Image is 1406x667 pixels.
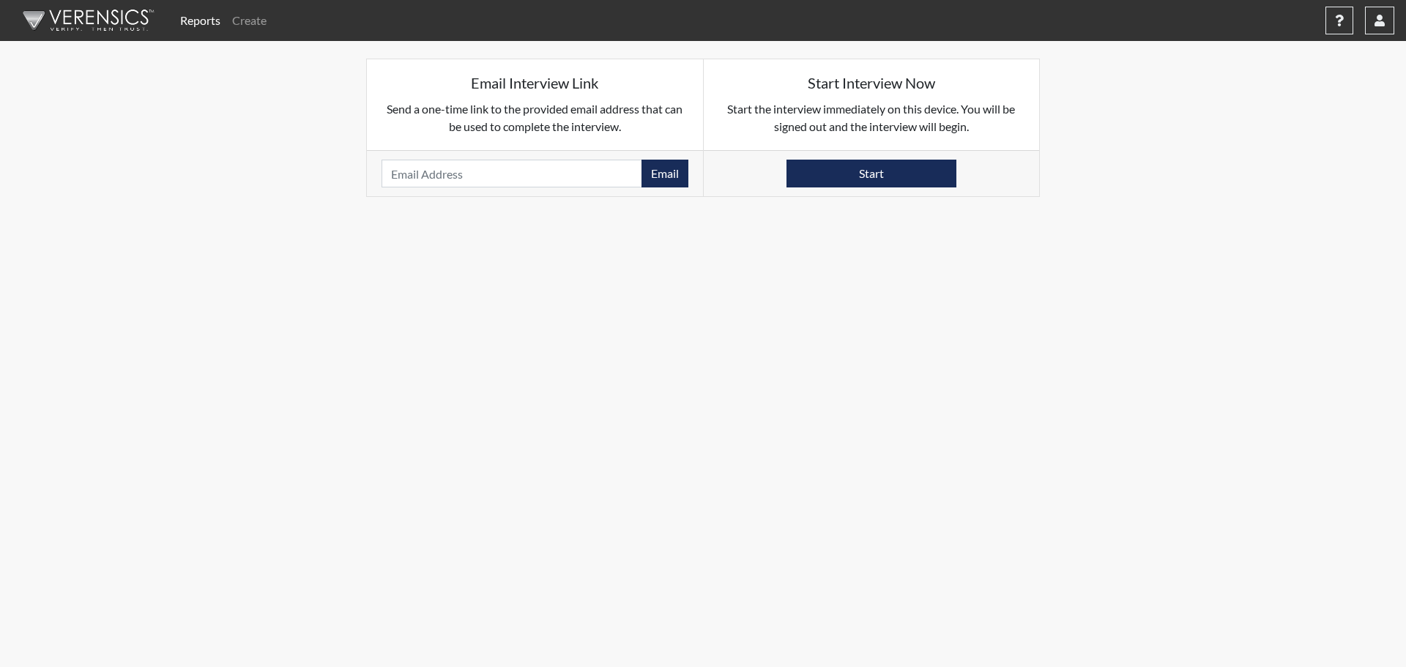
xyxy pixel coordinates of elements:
[641,160,688,187] button: Email
[226,6,272,35] a: Create
[382,160,642,187] input: Email Address
[718,74,1025,92] h5: Start Interview Now
[174,6,226,35] a: Reports
[382,100,688,135] p: Send a one-time link to the provided email address that can be used to complete the interview.
[382,74,688,92] h5: Email Interview Link
[786,160,956,187] button: Start
[718,100,1025,135] p: Start the interview immediately on this device. You will be signed out and the interview will begin.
